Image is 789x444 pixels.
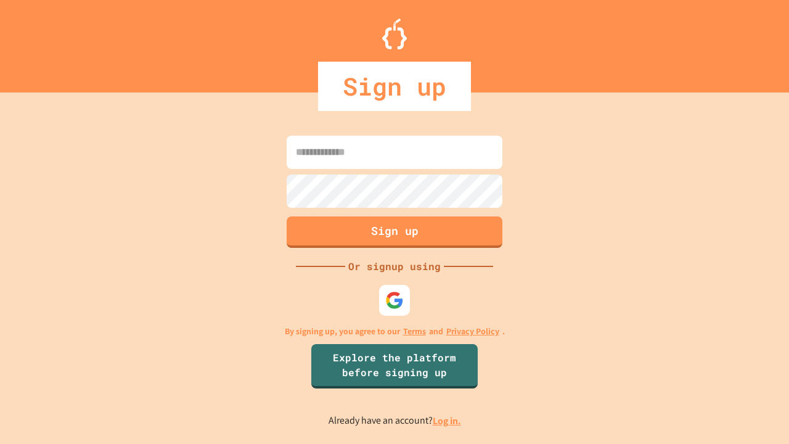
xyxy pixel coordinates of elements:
[329,413,461,429] p: Already have an account?
[345,259,444,274] div: Or signup using
[737,395,777,432] iframe: chat widget
[311,344,478,388] a: Explore the platform before signing up
[318,62,471,111] div: Sign up
[285,325,505,338] p: By signing up, you agree to our and .
[403,325,426,338] a: Terms
[382,18,407,49] img: Logo.svg
[687,341,777,393] iframe: chat widget
[433,414,461,427] a: Log in.
[446,325,499,338] a: Privacy Policy
[385,291,404,310] img: google-icon.svg
[287,216,502,248] button: Sign up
